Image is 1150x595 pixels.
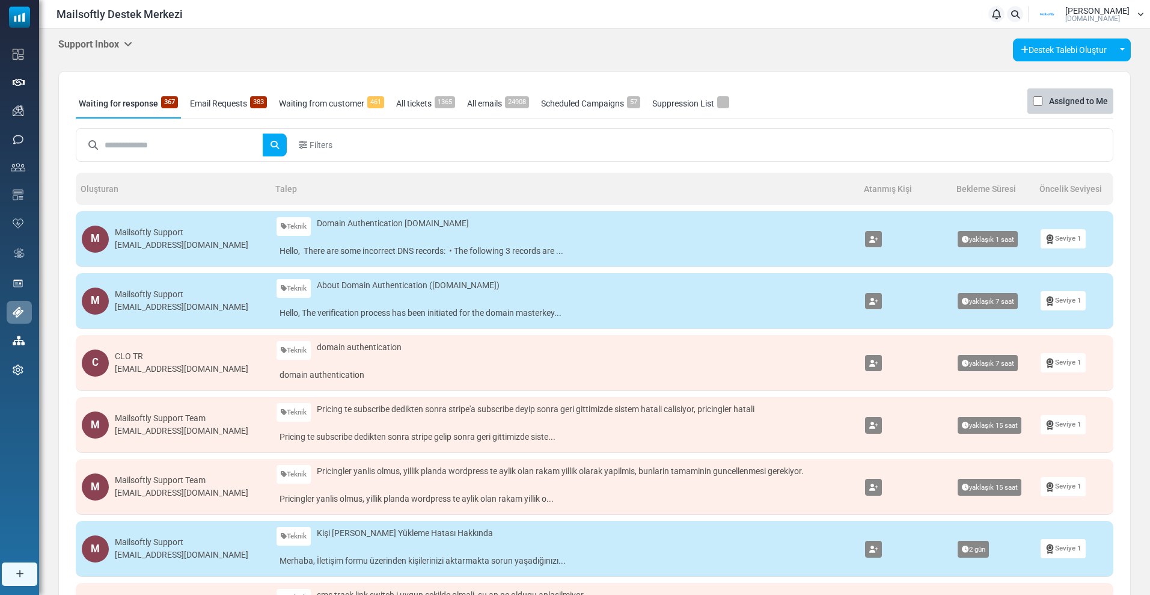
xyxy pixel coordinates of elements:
a: Waiting from customer461 [276,88,387,119]
label: Assigned to Me [1049,94,1108,108]
h5: Support Inbox [58,39,132,50]
span: Domain Authentication [DOMAIN_NAME] [317,217,469,230]
span: Kişi [PERSON_NAME] Yükleme Hatası Hakkında [317,527,493,540]
img: User Logo [1032,5,1062,23]
div: M [82,288,109,315]
th: Talep [271,173,859,205]
a: Seviye 1 [1041,291,1086,310]
a: Seviye 1 [1041,415,1086,434]
a: Email Requests383 [187,88,270,119]
a: Teknik [277,341,311,360]
span: yaklaşık 7 saat [958,355,1018,372]
span: yaklaşık 1 saat [958,231,1018,248]
th: Öncelik Seviyesi [1035,173,1113,205]
a: Seviye 1 [1041,229,1086,248]
img: settings-icon.svg [13,365,23,375]
span: 24908 [505,96,529,108]
th: Atanmış Kişi [859,173,952,205]
span: 2 gün [958,541,989,558]
a: Seviye 1 [1041,477,1086,496]
a: Teknik [277,527,311,546]
span: 383 [250,96,267,108]
div: [EMAIL_ADDRESS][DOMAIN_NAME] [115,487,248,499]
img: dashboard-icon.svg [13,49,23,60]
a: Pricing te subscribe dedikten sonra stripe gelip sonra geri gittimizde siste... [277,428,853,446]
a: Hello, There are some incorrect DNS records: • The following 3 records are ... [277,242,853,261]
div: C [82,350,109,377]
span: [PERSON_NAME] [1065,7,1130,15]
span: 1365 [435,96,455,108]
th: Bekleme Süresi [952,173,1035,205]
div: [EMAIL_ADDRESS][DOMAIN_NAME] [115,549,248,561]
img: contacts-icon.svg [11,163,25,171]
div: M [82,473,109,501]
a: Teknik [277,403,311,422]
div: [EMAIL_ADDRESS][DOMAIN_NAME] [115,363,248,375]
div: Mailsoftly Support [115,226,248,239]
a: Teknik [277,279,311,298]
a: User Logo [PERSON_NAME] [DOMAIN_NAME] [1032,5,1144,23]
div: Mailsoftly Support [115,288,248,301]
a: Seviye 1 [1041,539,1086,558]
div: Mailsoftly Support Team [115,474,248,487]
a: Teknik [277,465,311,484]
a: Teknik [277,217,311,236]
img: domain-health-icon.svg [13,218,23,228]
a: Destek Talebi Oluştur [1013,39,1115,61]
img: mailsoftly_icon_blue_white.svg [9,7,30,28]
span: yaklaşık 15 saat [958,479,1022,496]
a: All tickets1365 [393,88,458,119]
span: domain authentication [317,341,402,354]
a: Waiting for response367 [76,88,181,119]
img: email-templates-icon.svg [13,190,23,200]
div: M [82,412,109,439]
span: yaklaşık 15 saat [958,417,1022,434]
div: Mailsoftly Support Team [115,412,248,425]
span: 461 [367,96,384,108]
div: Mailsoftly Support [115,536,248,549]
span: 367 [161,96,178,108]
div: M [82,226,109,253]
img: campaigns-icon.png [13,105,23,116]
a: Suppression List [649,88,732,119]
a: domain authentication [277,366,853,384]
span: yaklaşık 7 saat [958,293,1018,310]
span: Mailsoftly Destek Merkezi [57,6,183,22]
span: 57 [627,96,640,108]
th: Oluşturan [76,173,271,205]
a: Seviye 1 [1041,353,1086,372]
span: Filters [310,139,332,152]
a: Hello, The verification process has been initiated for the domain masterkey... [277,304,853,322]
img: workflow.svg [13,247,26,261]
span: [DOMAIN_NAME] [1065,15,1120,22]
img: support-icon-active.svg [13,307,23,318]
span: Pricing te subscribe dedikten sonra stripe'a subscribe deyip sonra geri gittimizde sistem hatali ... [317,403,754,416]
div: [EMAIL_ADDRESS][DOMAIN_NAME] [115,239,248,251]
div: M [82,535,109,563]
img: sms-icon.png [13,134,23,145]
a: Merhaba, İletişim formu üzerinden kişilerinizi aktarmakta sorun yaşadığınızı... [277,552,853,570]
div: CLO TR [115,350,248,363]
a: Scheduled Campaigns57 [538,88,643,119]
span: About Domain Authentication ([DOMAIN_NAME]) [317,279,500,292]
div: [EMAIL_ADDRESS][DOMAIN_NAME] [115,301,248,313]
div: [EMAIL_ADDRESS][DOMAIN_NAME] [115,425,248,437]
img: landing_pages.svg [13,278,23,289]
span: Pricingler yanlis olmus, yillik planda wordpress te aylik olan rakam yillik olarak yapilmis, bunl... [317,465,804,478]
a: All emails24908 [464,88,532,119]
a: Pricingler yanlis olmus, yillik planda wordpress te aylik olan rakam yillik o... [277,490,853,508]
